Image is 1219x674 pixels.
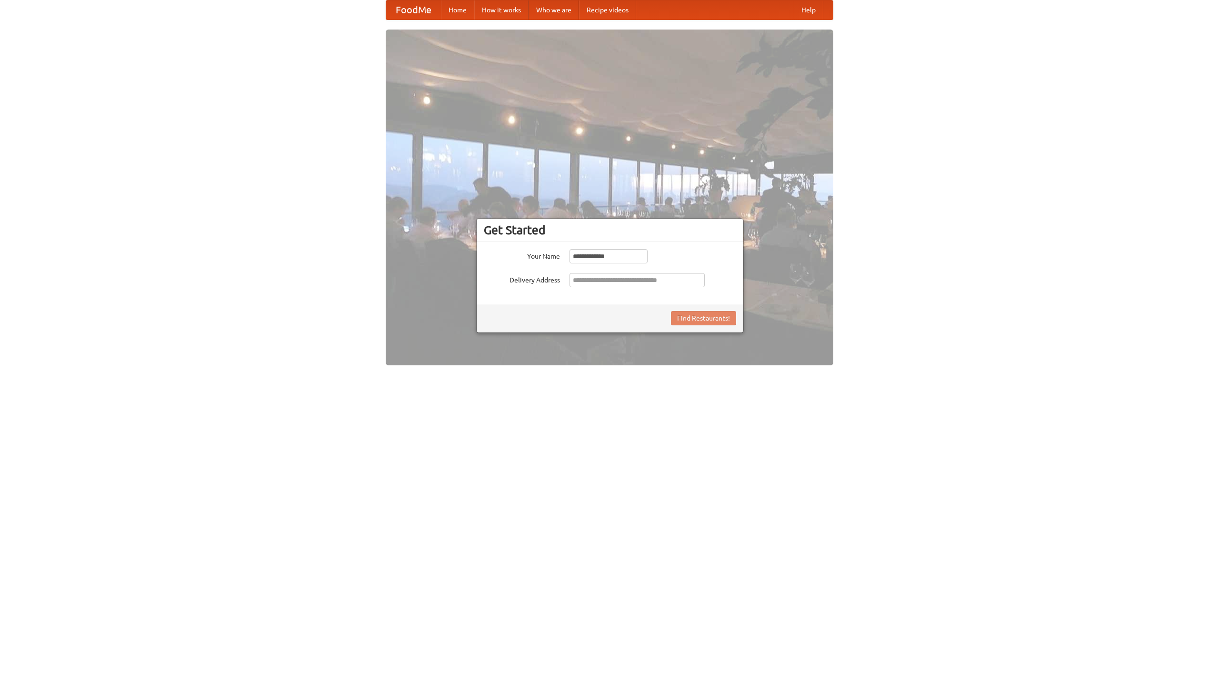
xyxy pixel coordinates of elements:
label: Your Name [484,249,560,261]
a: How it works [474,0,529,20]
button: Find Restaurants! [671,311,736,325]
a: Who we are [529,0,579,20]
a: Recipe videos [579,0,636,20]
label: Delivery Address [484,273,560,285]
a: FoodMe [386,0,441,20]
h3: Get Started [484,223,736,237]
a: Home [441,0,474,20]
a: Help [794,0,823,20]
